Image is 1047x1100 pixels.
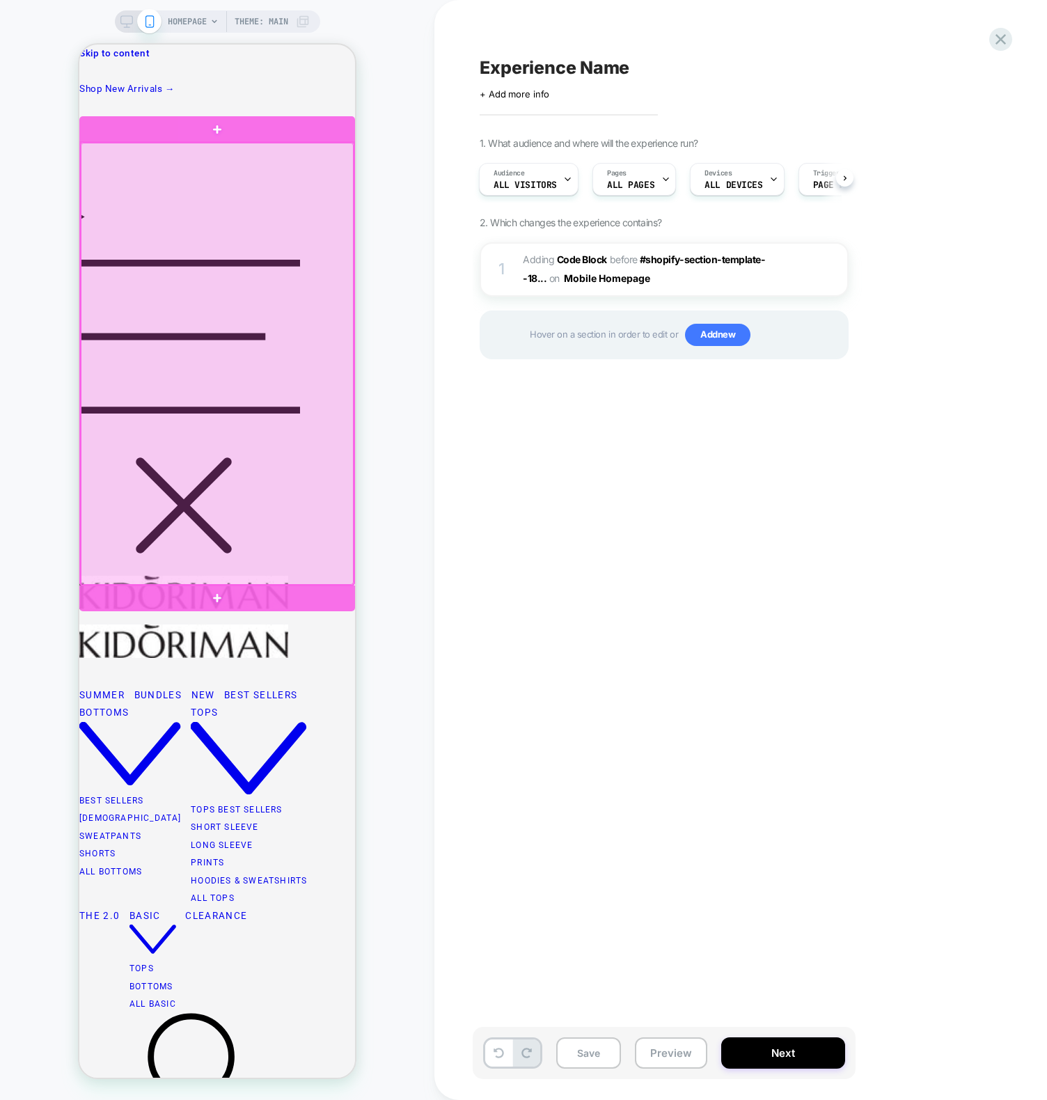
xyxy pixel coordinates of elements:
span: Audience [494,168,525,178]
a: All Tops [111,849,155,858]
span: Devices [704,168,732,178]
span: ALL PAGES [607,180,654,190]
span: Trigger [813,168,840,178]
a: Basic [50,865,97,911]
span: 2. Which changes the experience contains? [480,217,661,228]
span: #shopify-section-template--18... [523,253,766,284]
a: Tops [111,662,228,752]
span: ALL DEVICES [704,180,762,190]
button: Next [721,1037,845,1069]
span: Hover on a section in order to edit or [530,324,840,346]
button: Save [556,1037,621,1069]
a: Bottoms [50,937,93,947]
a: Short Sleeve [111,778,179,787]
a: Tops Best Sellers [111,760,203,770]
span: HOMEPAGE [168,10,207,33]
span: Tops [111,662,139,673]
a: Clearance [106,865,168,877]
span: + Add more info [480,88,549,100]
a: All Basic [50,954,97,964]
span: Add new [685,324,750,346]
span: on [549,269,560,287]
div: 1 [495,256,509,283]
a: Best Sellers [145,645,218,656]
button: Preview [635,1037,707,1069]
button: Mobile Homepage [564,268,661,288]
a: Prints [111,813,145,823]
span: Page Load [813,180,860,190]
a: New [112,645,136,656]
span: BEFORE [610,253,638,265]
a: Bundles [55,645,102,656]
span: Theme: MAIN [235,10,288,33]
b: Code Block [557,253,607,265]
span: Basic [50,865,81,877]
span: Adding [523,253,607,265]
a: Hoodies & Sweatshirts [111,831,228,841]
span: Experience Name [480,57,629,78]
span: Pages [607,168,627,178]
a: Long Sleeve [111,796,173,806]
span: All Visitors [494,180,557,190]
span: 1. What audience and where will the experience run? [480,137,698,149]
a: Tops [50,919,74,929]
